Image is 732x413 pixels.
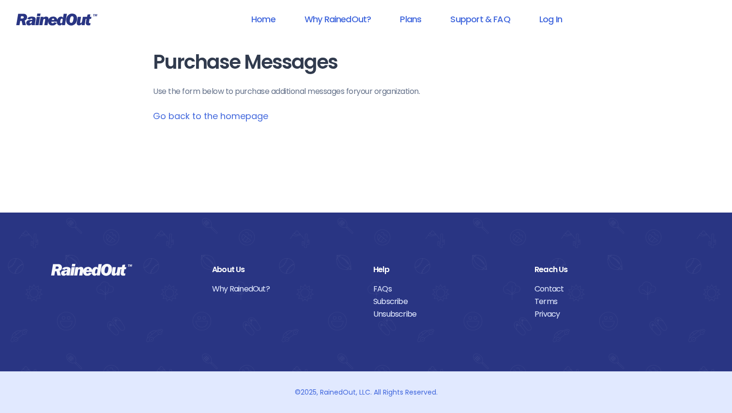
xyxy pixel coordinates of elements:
[373,295,520,308] a: Subscribe
[373,263,520,276] div: Help
[153,110,268,122] a: Go back to the homepage
[153,51,579,73] h1: Purchase Messages
[373,283,520,295] a: FAQs
[534,295,681,308] a: Terms
[534,308,681,321] a: Privacy
[212,263,359,276] div: About Us
[534,283,681,295] a: Contact
[153,86,579,97] p: Use the form below to purchase additional messages for your organization .
[239,8,288,30] a: Home
[212,283,359,295] a: Why RainedOut?
[292,8,384,30] a: Why RainedOut?
[373,308,520,321] a: Unsubscribe
[387,8,434,30] a: Plans
[527,8,575,30] a: Log In
[438,8,522,30] a: Support & FAQ
[534,263,681,276] div: Reach Us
